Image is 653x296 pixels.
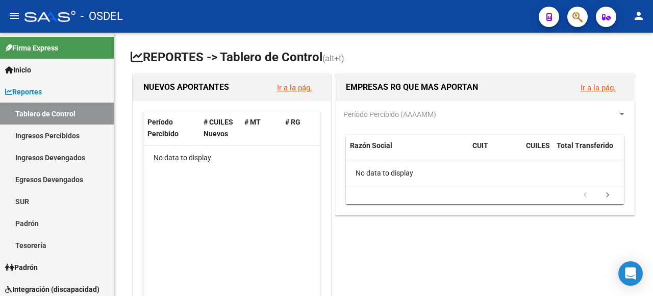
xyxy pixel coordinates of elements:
span: Período Percibido [147,118,179,138]
span: Firma Express [5,42,58,54]
span: (alt+t) [322,54,344,63]
span: CUILES [526,141,550,150]
button: Ir a la pág. [269,78,320,97]
span: # RG [285,118,300,126]
span: Padrón [5,262,38,273]
a: Ir a la pág. [277,83,312,92]
span: Integración (discapacidad) [5,284,99,295]
datatable-header-cell: Razón Social [346,135,468,168]
span: # MT [244,118,261,126]
datatable-header-cell: # CUILES Nuevos [199,111,240,145]
datatable-header-cell: Total Transferido [552,135,624,168]
span: Total Transferido [557,141,613,150]
div: No data to display [143,145,320,171]
button: Ir a la pág. [572,78,624,97]
span: Período Percibido (AAAAMM) [343,110,436,118]
h1: REPORTES -> Tablero de Control [131,49,637,67]
span: # CUILES Nuevos [204,118,233,138]
datatable-header-cell: CUILES [522,135,552,168]
datatable-header-cell: CUIT [468,135,522,168]
datatable-header-cell: Período Percibido [143,111,199,145]
a: go to previous page [575,190,595,201]
datatable-header-cell: # MT [240,111,281,145]
a: Ir a la pág. [581,83,616,92]
a: go to next page [598,190,617,201]
span: - OSDEL [81,5,123,28]
datatable-header-cell: # RG [281,111,322,145]
div: Open Intercom Messenger [618,261,643,286]
span: CUIT [472,141,488,150]
mat-icon: person [633,10,645,22]
span: Reportes [5,86,42,97]
div: No data to display [346,160,624,186]
span: Razón Social [350,141,392,150]
span: EMPRESAS RG QUE MAS APORTAN [346,82,478,92]
mat-icon: menu [8,10,20,22]
span: NUEVOS APORTANTES [143,82,229,92]
span: Inicio [5,64,31,76]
